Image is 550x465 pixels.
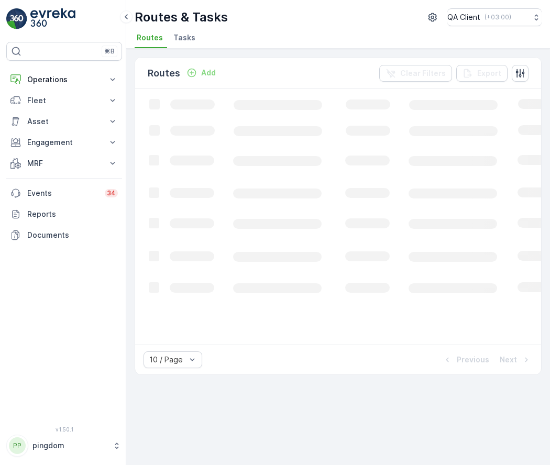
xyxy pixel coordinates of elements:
button: Fleet [6,90,122,111]
a: Reports [6,204,122,225]
button: Export [456,65,508,82]
p: Routes & Tasks [135,9,228,26]
span: Routes [137,32,163,43]
p: Operations [27,74,101,85]
p: Next [500,355,517,365]
p: Routes [148,66,180,81]
p: MRF [27,158,101,169]
p: pingdom [32,440,107,451]
button: Next [499,353,533,366]
a: Events34 [6,183,122,204]
p: ⌘B [104,47,115,56]
button: Clear Filters [379,65,452,82]
p: ( +03:00 ) [485,13,511,21]
p: Documents [27,230,118,240]
button: PPpingdom [6,435,122,457]
button: QA Client(+03:00) [447,8,542,26]
p: Add [201,68,216,78]
img: logo_light-DOdMpM7g.png [30,8,75,29]
p: 34 [107,189,116,197]
button: Engagement [6,132,122,153]
a: Documents [6,225,122,246]
p: Previous [457,355,489,365]
p: Reports [27,209,118,219]
img: logo [6,8,27,29]
button: Asset [6,111,122,132]
p: Engagement [27,137,101,148]
button: Operations [6,69,122,90]
span: v 1.50.1 [6,426,122,433]
p: Clear Filters [400,68,446,79]
p: Fleet [27,95,101,106]
p: Export [477,68,501,79]
p: Events [27,188,98,198]
span: Tasks [173,32,195,43]
p: Asset [27,116,101,127]
button: Add [182,67,220,79]
button: MRF [6,153,122,174]
div: PP [9,437,26,454]
p: QA Client [447,12,480,23]
button: Previous [441,353,490,366]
